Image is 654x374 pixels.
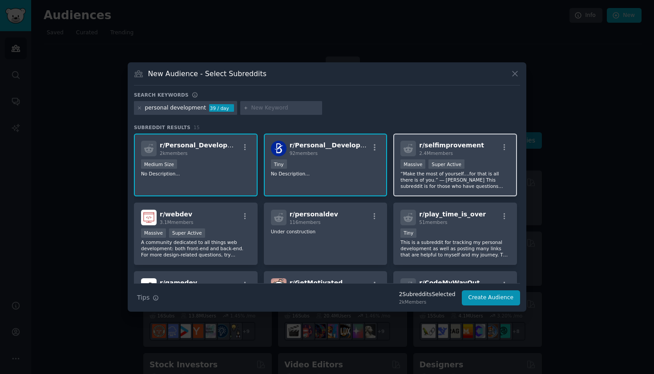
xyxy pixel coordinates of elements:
[290,150,318,156] span: 92 members
[271,159,287,169] div: Tiny
[290,211,338,218] span: r/ personaldev
[160,279,197,286] span: r/ gamedev
[400,171,510,189] p: “Make the most of yourself....for that is all there is of you.” ― [PERSON_NAME] This subreddit is...
[160,211,192,218] span: r/ webdev
[141,239,250,258] p: A community dedicated to all things web development: both front-end and back-end. For more design...
[209,104,234,112] div: 39 / day
[271,228,380,235] p: Under construction
[141,171,250,177] p: No Description...
[419,142,484,149] span: r/ selfimprovement
[271,278,287,294] img: GetMotivated
[134,124,190,130] span: Subreddit Results
[290,220,321,225] span: 116 members
[419,211,486,218] span: r/ play_time_is_over
[428,159,464,169] div: Super Active
[400,159,425,169] div: Massive
[160,142,246,149] span: r/ Personal_Development
[169,228,205,238] div: Super Active
[419,220,447,225] span: 51 members
[141,210,157,225] img: webdev
[160,220,194,225] span: 3.1M members
[141,278,157,294] img: gamedev
[419,279,480,286] span: r/ CodeMyWayOut
[134,290,162,305] button: Tips
[141,228,166,238] div: Massive
[290,279,343,286] span: r/ GetMotivated
[137,293,149,302] span: Tips
[271,171,380,177] p: No Description...
[271,141,287,156] img: Personal__Development
[399,299,456,305] div: 2k Members
[148,69,266,78] h3: New Audience - Select Subreddits
[462,290,521,305] button: Create Audience
[141,159,177,169] div: Medium Size
[400,239,510,258] p: This is a subreddit for tracking my personal development as well as posting many links that are h...
[134,92,189,98] h3: Search keywords
[160,150,188,156] span: 2k members
[194,125,200,130] span: 15
[251,104,319,112] input: New Keyword
[419,150,453,156] span: 2.4M members
[290,142,379,149] span: r/ Personal__Development
[399,291,456,299] div: 2 Subreddit s Selected
[400,228,416,238] div: Tiny
[145,104,206,112] div: personal development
